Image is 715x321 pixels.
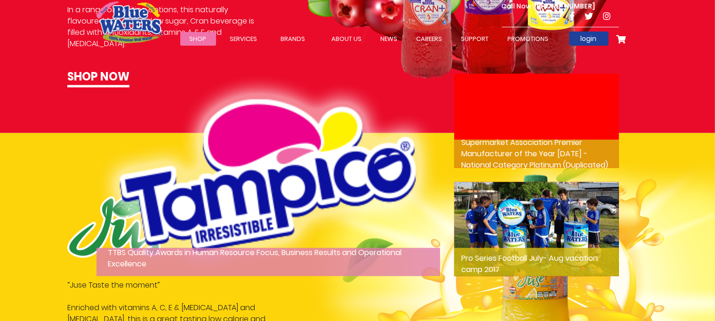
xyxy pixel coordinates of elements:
span: Call Now : [502,1,535,11]
p: Supermarket Association Premier Manufacturer of the Year [DATE] - National Category Platinum (Dup... [454,140,619,168]
span: Services [230,34,257,43]
a: Shop now [67,68,129,88]
img: product image [67,194,181,258]
p: [PHONE_NUMBER] [502,1,595,11]
a: Services [221,32,267,46]
a: Pro Series Football July- Aug vacation camp 2017 [454,223,619,234]
span: Shop [190,34,207,43]
a: careers [407,32,452,46]
span: Brands [281,34,305,43]
p: TTBS Quality Awards in Human Resource Focus, Business Results and Operational Excellence [96,248,440,276]
img: Pro Series Football July- Aug vacation camp 2017 [454,182,619,276]
a: Promotions [498,32,558,46]
a: TTBS Quality Awards in Human Resource Focus, Business Results and Operational Excellence [96,169,440,180]
a: News [371,32,407,46]
a: support [452,32,498,46]
img: TTBS Quality Awards in Human Resource Focus, Business Results and Operational Excellence [96,74,440,276]
a: Shop [180,32,216,46]
p: Pro Series Football July- Aug vacation camp 2017 [454,248,619,276]
a: about us [322,32,371,46]
a: Brands [272,32,315,46]
a: store logo [96,1,162,43]
a: login [569,32,609,46]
